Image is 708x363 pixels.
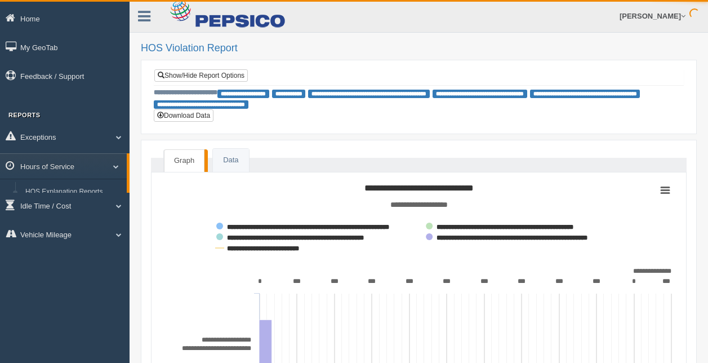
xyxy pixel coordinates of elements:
[141,43,697,54] h2: HOS Violation Report
[154,69,248,82] a: Show/Hide Report Options
[20,182,127,202] a: HOS Explanation Reports
[213,149,248,172] a: Data
[154,109,213,122] button: Download Data
[164,149,204,172] a: Graph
